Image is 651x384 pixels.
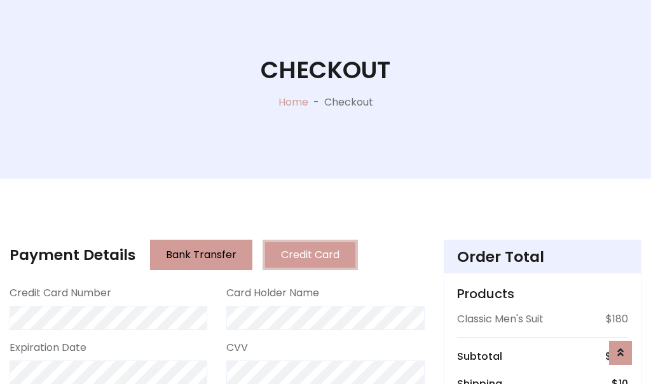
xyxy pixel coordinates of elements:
[308,95,324,110] p: -
[263,240,358,270] button: Credit Card
[150,240,252,270] button: Bank Transfer
[226,285,319,301] label: Card Holder Name
[226,340,248,355] label: CVV
[324,95,373,110] p: Checkout
[457,286,628,301] h5: Products
[457,350,502,362] h6: Subtotal
[10,246,135,264] h4: Payment Details
[261,56,390,85] h1: Checkout
[457,312,544,327] p: Classic Men's Suit
[605,350,628,362] h6: $
[457,248,628,266] h4: Order Total
[278,95,308,109] a: Home
[606,312,628,327] p: $180
[10,340,86,355] label: Expiration Date
[10,285,111,301] label: Credit Card Number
